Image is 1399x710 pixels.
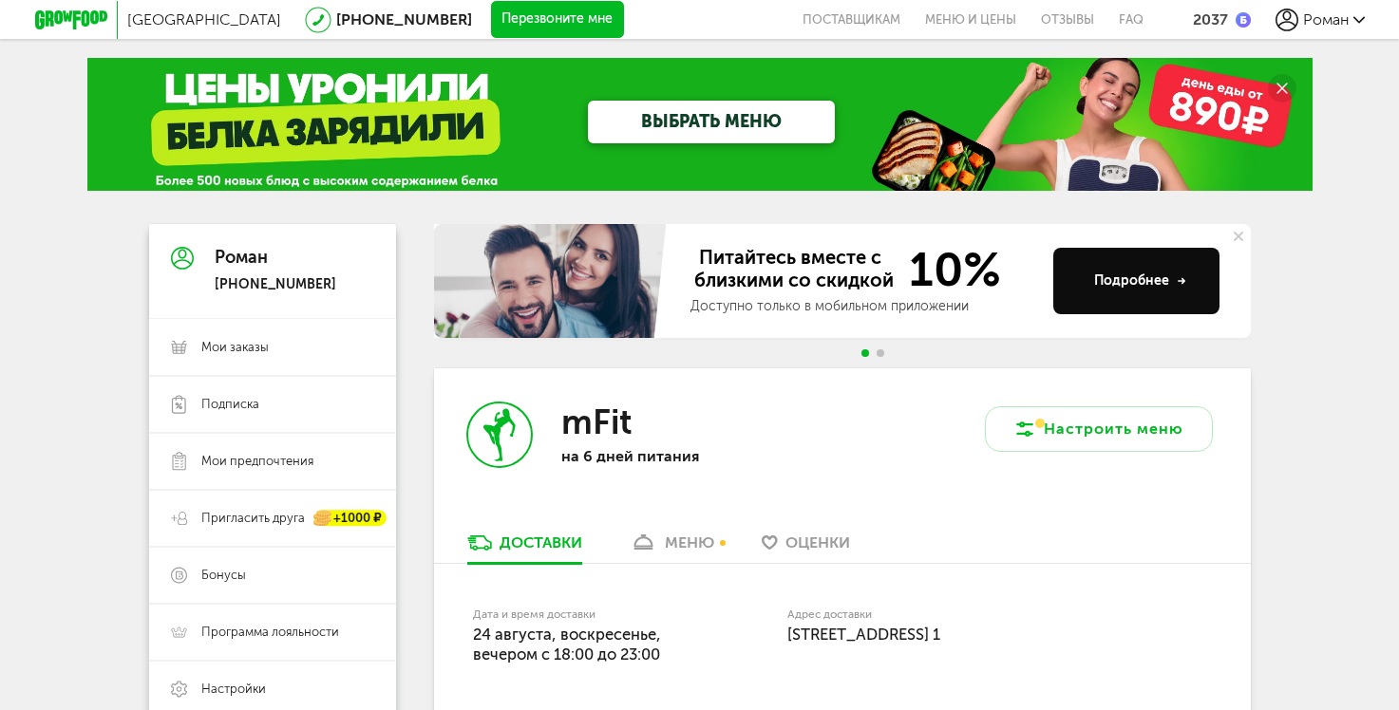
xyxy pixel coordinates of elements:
div: 2037 [1193,10,1228,28]
div: Доставки [500,533,582,551]
a: меню [620,532,724,563]
span: [GEOGRAPHIC_DATA] [127,10,281,28]
a: Пригласить друга +1000 ₽ [149,490,396,547]
span: Программа лояльности [201,624,339,641]
div: Доступно только в мобильном приложении [690,297,1038,316]
img: family-banner.579af9d.jpg [434,224,671,338]
span: [STREET_ADDRESS] 1 [787,625,940,644]
a: Бонусы [149,547,396,604]
span: 24 августа, воскресенье, вечером c 18:00 до 23:00 [473,625,661,663]
span: 10% [898,246,1001,293]
span: Go to slide 2 [877,349,884,357]
span: Настройки [201,681,266,698]
span: Питайтесь вместе с близкими со скидкой [690,246,898,293]
div: Роман [215,249,336,268]
a: ВЫБРАТЬ МЕНЮ [588,101,835,143]
button: Подробнее [1053,248,1219,314]
a: [PHONE_NUMBER] [336,10,472,28]
span: Подписка [201,396,259,413]
div: меню [665,533,714,551]
span: Роман [1303,10,1349,28]
div: +1000 ₽ [314,511,387,527]
a: Программа лояльности [149,604,396,661]
span: Мои заказы [201,339,269,356]
a: Мои предпочтения [149,433,396,490]
img: bonus_b.cdccf46.png [1236,12,1251,28]
span: Go to slide 1 [861,349,869,357]
a: Доставки [458,532,592,563]
span: Оценки [785,533,850,551]
div: [PHONE_NUMBER] [215,276,336,293]
span: Мои предпочтения [201,453,313,470]
span: Пригласить друга [201,510,305,527]
label: Адрес доставки [787,609,1142,620]
a: Подписка [149,376,396,433]
a: Мои заказы [149,319,396,376]
span: Бонусы [201,567,246,584]
button: Настроить меню [985,406,1213,452]
p: на 6 дней питания [561,447,808,465]
h3: mFit [561,402,632,442]
button: Перезвоните мне [491,1,624,39]
div: Подробнее [1094,271,1186,290]
label: Дата и время доставки [473,609,690,620]
a: Оценки [752,532,860,563]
